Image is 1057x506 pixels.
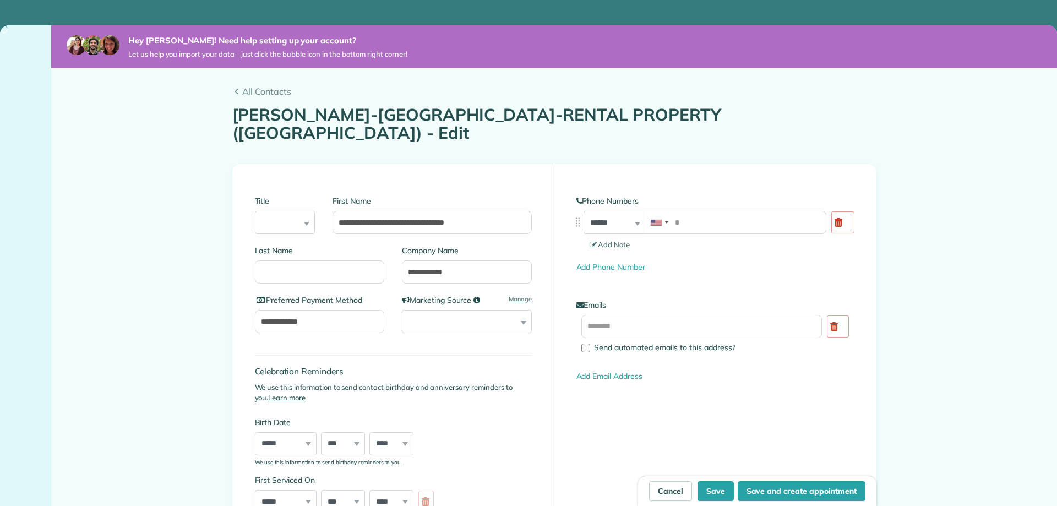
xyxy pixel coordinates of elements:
[576,195,854,206] label: Phone Numbers
[255,417,439,428] label: Birth Date
[590,240,630,249] span: Add Note
[255,195,315,206] label: Title
[572,216,584,228] img: drag_indicator-119b368615184ecde3eda3c64c821f6cf29d3e2b97b89ee44bc31753036683e5.png
[255,475,439,486] label: First Serviced On
[232,106,876,142] h1: [PERSON_NAME]-[GEOGRAPHIC_DATA]-RENTAL PROPERTY ([GEOGRAPHIC_DATA]) - Edit
[509,295,532,304] a: Manage
[738,481,865,501] button: Save and create appointment
[255,459,402,465] sub: We use this information to send birthday reminders to you.
[698,481,734,501] button: Save
[67,35,86,55] img: maria-72a9807cf96188c08ef61303f053569d2e2a8a1cde33d635c8a3ac13582a053d.jpg
[83,35,103,55] img: jorge-587dff0eeaa6aab1f244e6dc62b8924c3b6ad411094392a53c71c6c4a576187d.jpg
[594,342,735,352] span: Send automated emails to this address?
[255,295,385,306] label: Preferred Payment Method
[576,262,645,272] a: Add Phone Number
[128,35,407,46] strong: Hey [PERSON_NAME]! Need help setting up your account?
[255,245,385,256] label: Last Name
[128,50,407,59] span: Let us help you import your data - just click the bubble icon in the bottom right corner!
[576,300,854,311] label: Emails
[576,371,642,381] a: Add Email Address
[268,393,306,402] a: Learn more
[333,195,531,206] label: First Name
[649,481,692,501] a: Cancel
[100,35,119,55] img: michelle-19f622bdf1676172e81f8f8fba1fb50e276960ebfe0243fe18214015130c80e4.jpg
[402,295,532,306] label: Marketing Source
[242,85,876,98] span: All Contacts
[646,211,672,233] div: United States: +1
[255,382,532,404] p: We use this information to send contact birthday and anniversary reminders to you.
[402,245,532,256] label: Company Name
[255,367,532,376] h4: Celebration Reminders
[232,85,876,98] a: All Contacts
